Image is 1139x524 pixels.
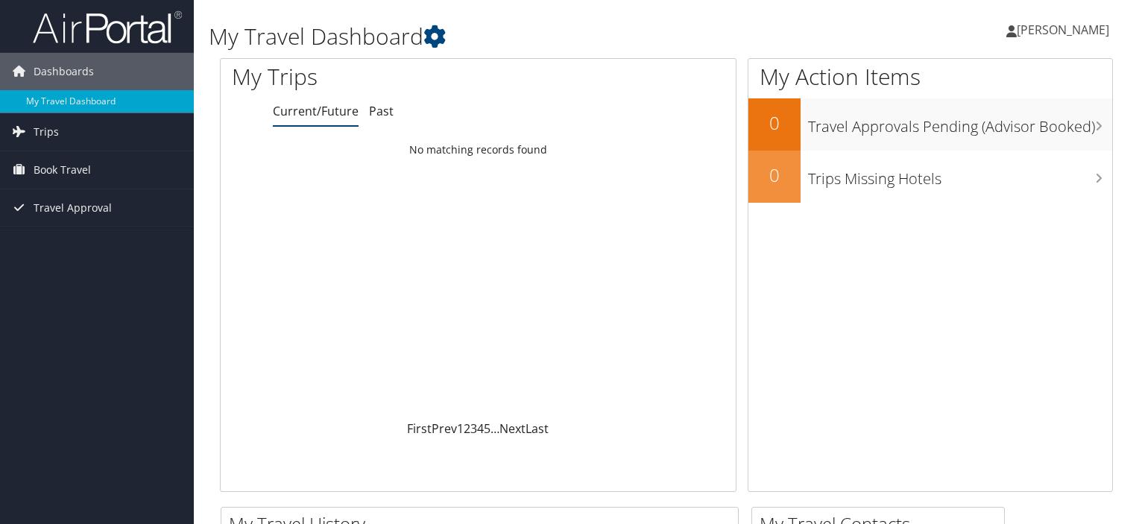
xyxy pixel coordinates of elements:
a: Past [369,103,394,119]
a: Prev [432,420,457,437]
a: First [407,420,432,437]
h2: 0 [748,162,801,188]
span: Trips [34,113,59,151]
td: No matching records found [221,136,736,163]
a: 3 [470,420,477,437]
a: Current/Future [273,103,359,119]
h1: My Travel Dashboard [209,21,819,52]
a: 4 [477,420,484,437]
a: [PERSON_NAME] [1006,7,1124,52]
span: … [490,420,499,437]
h2: 0 [748,110,801,136]
a: 0Trips Missing Hotels [748,151,1112,203]
a: 2 [464,420,470,437]
h1: My Action Items [748,61,1112,92]
img: airportal-logo.png [33,10,182,45]
a: 5 [484,420,490,437]
a: 1 [457,420,464,437]
a: Next [499,420,526,437]
h3: Trips Missing Hotels [808,161,1112,189]
span: Book Travel [34,151,91,189]
span: [PERSON_NAME] [1017,22,1109,38]
h1: My Trips [232,61,510,92]
h3: Travel Approvals Pending (Advisor Booked) [808,109,1112,137]
a: Last [526,420,549,437]
span: Travel Approval [34,189,112,227]
a: 0Travel Approvals Pending (Advisor Booked) [748,98,1112,151]
span: Dashboards [34,53,94,90]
